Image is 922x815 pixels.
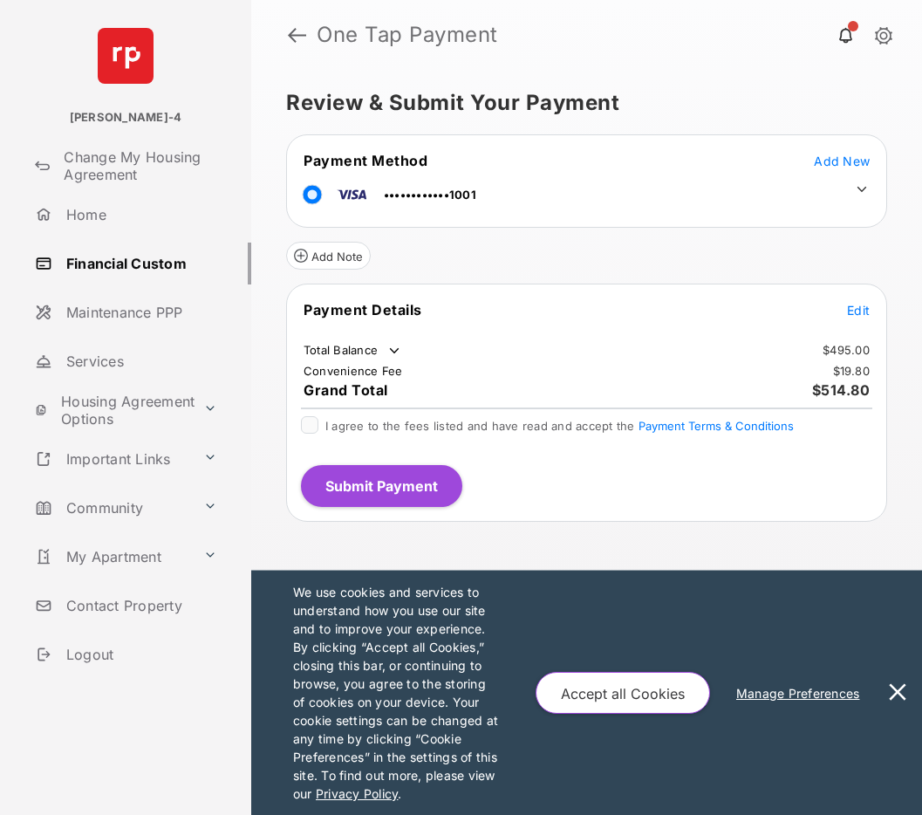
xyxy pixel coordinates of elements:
span: $514.80 [812,381,871,399]
td: Convenience Fee [303,363,404,379]
button: I agree to the fees listed and have read and accept the [639,419,794,433]
p: We use cookies and services to understand how you use our site and to improve your experience. By... [293,583,499,803]
span: Grand Total [304,381,388,399]
td: $495.00 [822,342,871,358]
span: Add New [814,154,870,168]
a: Financial Custom [28,243,251,284]
button: Submit Payment [301,465,462,507]
h5: Review & Submit Your Payment [286,92,873,113]
a: Maintenance PPP [28,291,251,333]
a: Housing Agreement Options [28,389,196,431]
a: Contact Property [28,585,251,627]
p: [PERSON_NAME]-4 [70,109,182,127]
span: Payment Method [304,152,427,169]
td: $19.80 [832,363,871,379]
button: Edit [847,301,870,318]
a: Important Links [28,438,196,480]
button: Add New [814,152,870,169]
a: Change My Housing Agreement [28,145,251,187]
u: Manage Preferences [736,686,867,701]
a: Services [28,340,251,382]
img: svg+xml;base64,PHN2ZyB4bWxucz0iaHR0cDovL3d3dy53My5vcmcvMjAwMC9zdmciIHdpZHRoPSI2NCIgaGVpZ2h0PSI2NC... [98,28,154,84]
strong: One Tap Payment [317,24,498,45]
a: Community [28,487,196,529]
span: Edit [847,303,870,318]
a: Logout [28,634,251,675]
button: Add Note [286,242,371,270]
td: Total Balance [303,342,403,360]
a: My Apartment [28,536,196,578]
span: I agree to the fees listed and have read and accept the [325,419,794,433]
button: Accept all Cookies [536,672,710,714]
a: Home [28,194,251,236]
span: ••••••••••••1001 [384,188,476,202]
u: Privacy Policy [316,786,398,801]
span: Payment Details [304,301,422,318]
